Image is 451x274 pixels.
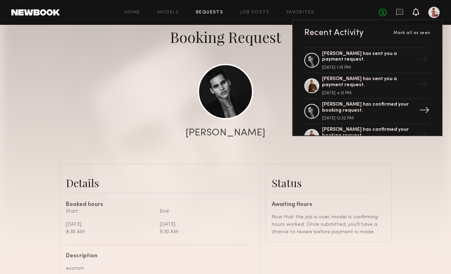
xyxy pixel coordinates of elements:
div: Description [66,253,248,259]
div: → [414,51,430,69]
a: [PERSON_NAME] has confirmed your booking request.→ [304,124,430,150]
div: [DATE] [160,221,248,228]
div: → [416,102,433,121]
div: [DATE] 12:32 PM [322,116,414,121]
div: [DATE] [66,221,154,228]
div: [DATE] 1:19 PM [322,66,414,70]
div: Booked hours [66,202,254,208]
div: Awaiting Hours [272,202,385,208]
div: 8:30 AM [66,228,154,236]
div: [PERSON_NAME] has confirmed your booking request. [322,102,414,114]
div: 9:30 AM [160,228,248,236]
div: Details [66,176,254,190]
a: [PERSON_NAME] has sent you a payment request.[DATE] 4:13 PM→ [304,73,430,99]
div: [PERSON_NAME] has sent you a payment request. [322,51,414,63]
div: → [414,77,430,95]
div: → [414,127,430,146]
div: [PERSON_NAME] has confirmed your booking request. [322,127,414,139]
div: [PERSON_NAME] [186,128,265,138]
a: Job Posts [240,10,270,15]
a: [PERSON_NAME] has confirmed your booking request.[DATE] 12:32 PM→ [304,99,430,124]
div: Recent Activity [304,29,364,37]
div: [PERSON_NAME] has sent you a payment request. [322,76,414,88]
div: [DATE] 4:13 PM [322,91,414,95]
span: Mark all as seen [394,31,430,35]
div: Start: [66,208,154,215]
a: Home [124,10,140,15]
div: End: [160,208,248,215]
div: Booking Request [170,27,281,47]
div: Status [272,176,385,190]
a: [PERSON_NAME] has sent you a payment request.[DATE] 1:19 PM→ [304,48,430,74]
a: Models [157,10,179,15]
a: Favorites [287,10,315,15]
div: ecomm [66,265,248,272]
div: Now that the job is over, model is confirming hours worked. Once submitted, you’ll have a chance ... [272,213,385,236]
a: Requests [196,10,223,15]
